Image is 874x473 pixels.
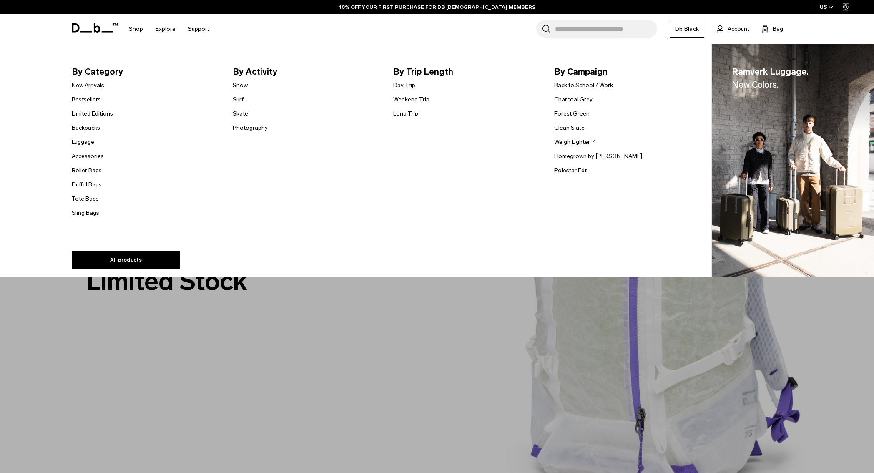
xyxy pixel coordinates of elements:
[156,14,176,44] a: Explore
[72,123,100,132] a: Backpacks
[393,95,429,104] a: Weekend Trip
[129,14,143,44] a: Shop
[554,95,593,104] a: Charcoal Grey
[393,81,415,90] a: Day Trip
[554,81,613,90] a: Back to School / Work
[732,79,779,90] span: New Colors.
[732,65,809,91] span: Ramverk Luggage.
[188,14,209,44] a: Support
[72,251,180,269] a: All products
[72,81,104,90] a: New Arrivals
[728,25,749,33] span: Account
[339,3,535,11] a: 10% OFF YOUR FIRST PURCHASE FOR DB [DEMOGRAPHIC_DATA] MEMBERS
[773,25,783,33] span: Bag
[72,166,102,175] a: Roller Bags
[233,65,380,78] span: By Activity
[72,152,104,161] a: Accessories
[123,14,216,44] nav: Main Navigation
[554,138,595,146] a: Weigh Lighter™
[72,194,99,203] a: Tote Bags
[762,24,783,34] button: Bag
[233,95,244,104] a: Surf
[393,65,541,78] span: By Trip Length
[717,24,749,34] a: Account
[554,152,642,161] a: Homegrown by [PERSON_NAME]
[670,20,704,38] a: Db Black
[712,44,874,277] img: Db
[554,166,588,175] a: Polestar Edt.
[554,65,702,78] span: By Campaign
[72,138,94,146] a: Luggage
[554,109,590,118] a: Forest Green
[233,123,268,132] a: Photography
[72,95,101,104] a: Bestsellers
[554,123,585,132] a: Clean Slate
[72,109,113,118] a: Limited Editions
[712,44,874,277] a: Ramverk Luggage.New Colors. Db
[233,81,248,90] a: Snow
[72,65,219,78] span: By Category
[72,209,99,217] a: Sling Bags
[233,109,248,118] a: Skate
[393,109,418,118] a: Long Trip
[72,180,102,189] a: Duffel Bags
